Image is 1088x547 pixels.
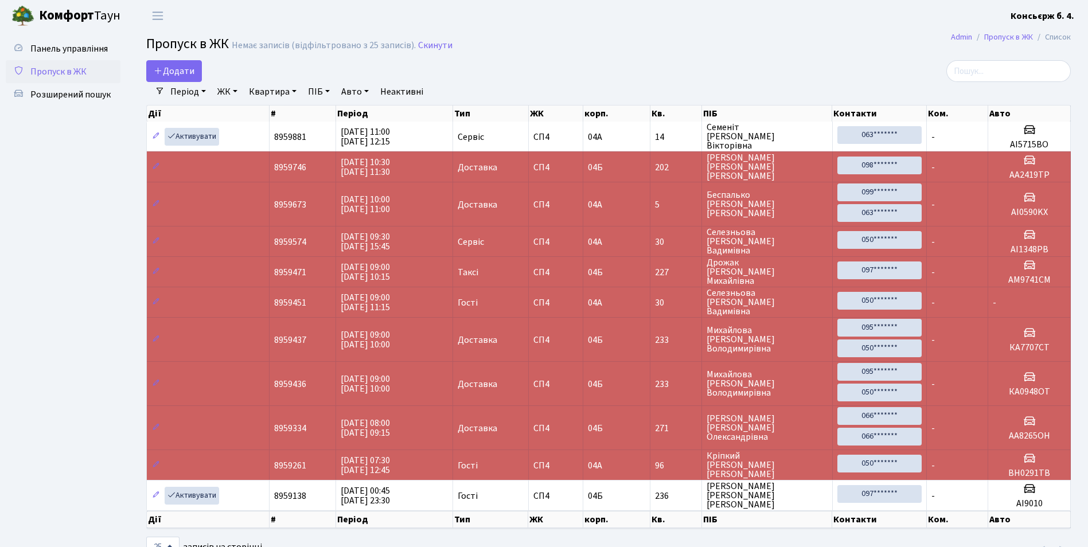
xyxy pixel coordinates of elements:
span: 04А [588,131,602,143]
span: [DATE] 10:00 [DATE] 11:00 [341,193,390,216]
span: 8959574 [274,236,306,248]
span: 04А [588,459,602,472]
span: 04А [588,236,602,248]
th: Дії [147,511,270,528]
span: 8959471 [274,266,306,279]
span: Додати [154,65,194,77]
h5: КА7707СТ [993,342,1066,353]
span: 04Б [588,378,603,390]
span: 202 [655,163,697,172]
a: Додати [146,60,202,82]
span: СП4 [533,335,578,345]
span: 8959334 [274,422,306,435]
th: Ком. [927,511,988,528]
span: - [931,131,935,143]
a: ПІБ [303,82,334,101]
span: 8959437 [274,334,306,346]
span: - [993,296,996,309]
a: Панель управління [6,37,120,60]
span: Селезньова [PERSON_NAME] Вадимівна [707,228,827,255]
span: Доставка [458,163,497,172]
th: Дії [147,106,270,122]
h5: AI1348РВ [993,244,1066,255]
span: - [931,378,935,390]
a: Квартира [244,82,301,101]
span: Панель управління [30,42,108,55]
span: 8959881 [274,131,306,143]
span: Сервіс [458,237,484,247]
div: Немає записів (відфільтровано з 25 записів). [232,40,416,51]
span: - [931,161,935,174]
span: [DATE] 09:00 [DATE] 10:15 [341,261,390,283]
span: - [931,198,935,211]
nav: breadcrumb [934,25,1088,49]
span: Розширений пошук [30,88,111,101]
span: 8959436 [274,378,306,390]
span: СП4 [533,298,578,307]
th: Тип [453,106,528,122]
span: Пропуск в ЖК [146,34,229,54]
span: 04Б [588,422,603,435]
span: Семеніт [PERSON_NAME] Вікторівна [707,123,827,150]
span: СП4 [533,380,578,389]
span: Гості [458,298,478,307]
span: [PERSON_NAME] [PERSON_NAME] [PERSON_NAME] [707,482,827,509]
span: Доставка [458,200,497,209]
span: Селезньова [PERSON_NAME] Вадимівна [707,288,827,316]
span: СП4 [533,461,578,470]
span: Пропуск в ЖК [30,65,87,78]
th: Кв. [650,106,702,122]
span: Таун [39,6,120,26]
span: СП4 [533,237,578,247]
h5: AI0590KX [993,207,1066,218]
h5: АА8265ОН [993,431,1066,441]
span: [DATE] 09:00 [DATE] 10:00 [341,329,390,351]
span: 04Б [588,334,603,346]
span: [DATE] 09:30 [DATE] 15:45 [341,230,390,253]
th: Контакти [832,106,926,122]
b: Консьєрж б. 4. [1011,10,1074,22]
a: Admin [951,31,972,43]
span: 04А [588,296,602,309]
button: Переключити навігацію [143,6,172,25]
span: [DATE] 09:00 [DATE] 10:00 [341,373,390,395]
span: Дрожак [PERSON_NAME] Михайлівна [707,258,827,286]
th: Тип [453,511,528,528]
span: Доставка [458,424,497,433]
span: [DATE] 00:45 [DATE] 23:30 [341,485,390,507]
span: Сервіс [458,132,484,142]
span: [DATE] 07:30 [DATE] 12:45 [341,454,390,476]
span: - [931,236,935,248]
span: Кріпкий [PERSON_NAME] [PERSON_NAME] [707,451,827,479]
span: [DATE] 10:30 [DATE] 11:30 [341,156,390,178]
span: СП4 [533,200,578,209]
th: Ком. [927,106,988,122]
span: 271 [655,424,697,433]
span: - [931,459,935,472]
span: 236 [655,491,697,501]
th: ПІБ [702,511,832,528]
a: Розширений пошук [6,83,120,106]
span: СП4 [533,132,578,142]
span: - [931,296,935,309]
span: [DATE] 09:00 [DATE] 11:15 [341,291,390,314]
h5: АА2419ТР [993,170,1066,181]
span: Беспалько [PERSON_NAME] [PERSON_NAME] [707,190,827,218]
span: 14 [655,132,697,142]
span: 8959261 [274,459,306,472]
a: Пропуск в ЖК [6,60,120,83]
h5: BH0291TB [993,468,1066,479]
span: СП4 [533,268,578,277]
th: ЖК [528,511,583,528]
h5: АІ5715ВО [993,139,1066,150]
li: Список [1033,31,1071,44]
span: 04Б [588,161,603,174]
span: [DATE] 11:00 [DATE] 12:15 [341,126,390,148]
th: Контакти [832,511,926,528]
input: Пошук... [946,60,1071,82]
a: Неактивні [376,82,428,101]
a: Активувати [165,487,219,505]
h5: АІ9010 [993,498,1066,509]
span: Доставка [458,335,497,345]
th: Авто [988,106,1071,122]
